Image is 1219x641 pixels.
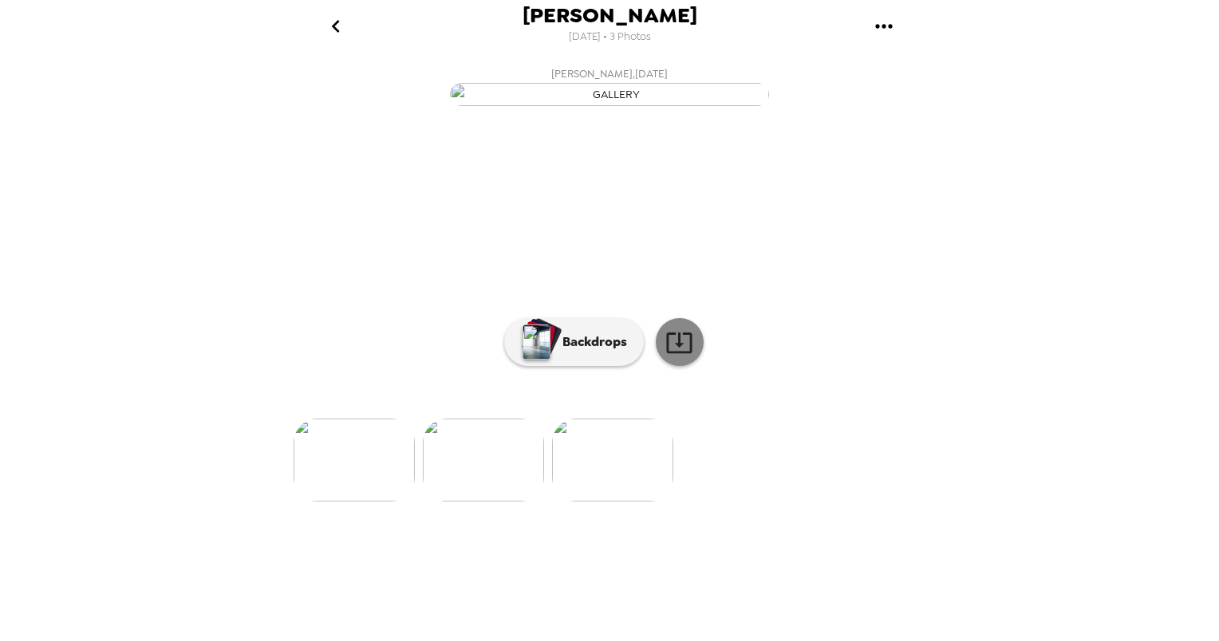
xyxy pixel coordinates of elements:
[554,332,627,352] p: Backdrops
[523,5,697,26] span: [PERSON_NAME]
[450,83,769,106] img: gallery
[551,65,668,83] span: [PERSON_NAME] , [DATE]
[504,318,644,366] button: Backdrops
[294,419,415,501] img: gallery
[423,419,544,501] img: gallery
[290,60,929,111] button: [PERSON_NAME],[DATE]
[552,419,673,501] img: gallery
[569,26,651,48] span: [DATE] • 3 Photos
